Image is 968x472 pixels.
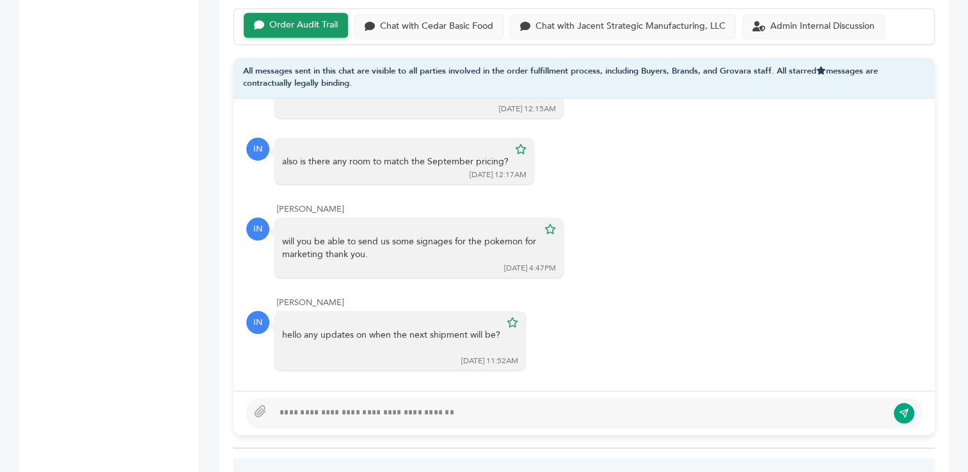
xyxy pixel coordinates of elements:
[246,311,269,334] div: IN
[234,58,935,98] div: All messages sent in this chat are visible to all parties involved in the order fulfillment proce...
[282,155,509,168] div: also is there any room to match the September pricing?
[470,169,527,180] div: [DATE] 12:17AM
[536,21,726,32] div: Chat with Jacent Strategic Manufacturing, LLC
[277,297,922,308] div: [PERSON_NAME]
[770,21,875,32] div: Admin Internal Discussion
[380,21,493,32] div: Chat with Cedar Basic Food
[461,356,518,366] div: [DATE] 11:52AM
[269,20,338,31] div: Order Audit Trail
[246,217,269,240] div: IN
[246,138,269,161] div: IN
[504,263,556,274] div: [DATE] 4:47PM
[282,235,538,260] div: will you be able to send us some signages for the pokemon for marketing thank you.
[282,329,500,354] div: hello any updates on when the next shipment will be?
[277,203,922,215] div: [PERSON_NAME]
[499,104,556,114] div: [DATE] 12:15AM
